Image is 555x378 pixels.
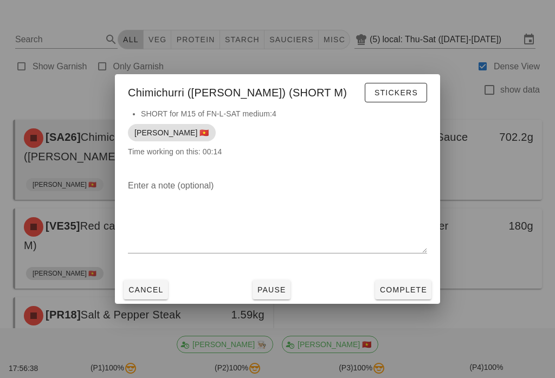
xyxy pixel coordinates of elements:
div: Chimichurri ([PERSON_NAME]) (SHORT M) [115,74,440,108]
span: Complete [379,285,427,294]
span: Stickers [374,88,418,97]
div: Time working on this: 00:14 [115,108,440,168]
button: Stickers [365,83,427,102]
span: Cancel [128,285,164,294]
button: Pause [253,280,291,299]
span: [PERSON_NAME] 🇻🇳 [134,124,209,141]
li: SHORT for M15 of FN-L-SAT medium:4 [141,108,427,120]
button: Cancel [124,280,168,299]
button: Complete [375,280,431,299]
span: Pause [257,285,286,294]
